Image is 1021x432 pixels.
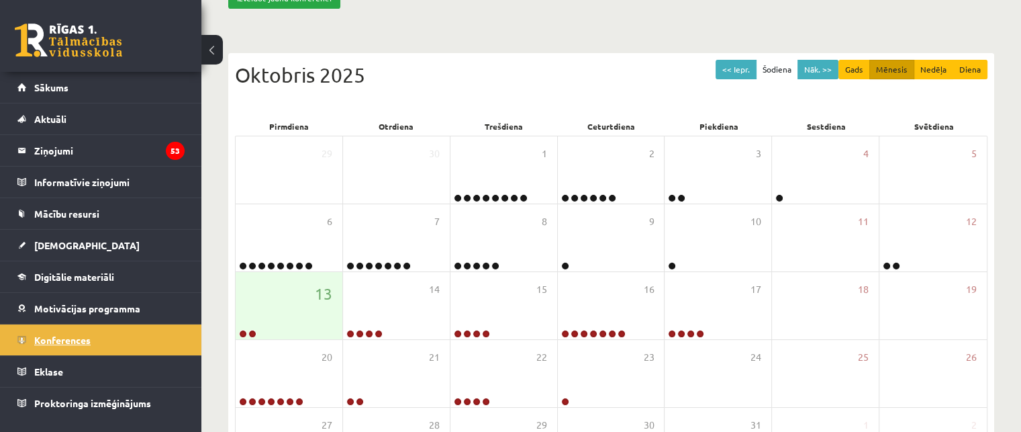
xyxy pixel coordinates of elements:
[17,356,185,387] a: Eklase
[750,350,761,365] span: 24
[322,350,332,365] span: 20
[914,60,953,79] button: Nedēļa
[869,60,914,79] button: Mēnesis
[34,365,63,378] span: Eklase
[966,282,977,297] span: 19
[17,388,185,419] a: Proktoringa izmēģinājums
[34,81,68,93] span: Sākums
[166,142,185,160] i: 53
[235,117,342,136] div: Pirmdiena
[643,350,654,365] span: 23
[15,24,122,57] a: Rīgas 1. Tālmācības vidusskola
[838,60,870,79] button: Gads
[880,117,987,136] div: Svētdiena
[643,282,654,297] span: 16
[17,261,185,292] a: Digitālie materiāli
[17,103,185,134] a: Aktuāli
[858,214,869,229] span: 11
[17,198,185,229] a: Mācību resursi
[17,135,185,166] a: Ziņojumi53
[34,334,91,346] span: Konferences
[557,117,665,136] div: Ceturtdiena
[665,117,773,136] div: Piekdiena
[17,72,185,103] a: Sākums
[858,282,869,297] span: 18
[648,214,654,229] span: 9
[716,60,757,79] button: << Iepr.
[17,230,185,261] a: [DEMOGRAPHIC_DATA]
[34,397,151,409] span: Proktoringa izmēģinājums
[536,282,547,297] span: 15
[17,325,185,355] a: Konferences
[327,214,332,229] span: 6
[17,293,185,324] a: Motivācijas programma
[542,146,547,161] span: 1
[648,146,654,161] span: 2
[750,282,761,297] span: 17
[235,60,987,90] div: Oktobris 2025
[966,214,977,229] span: 12
[434,214,440,229] span: 7
[34,302,140,314] span: Motivācijas programma
[17,167,185,198] a: Informatīvie ziņojumi
[756,60,798,79] button: Šodiena
[322,146,332,161] span: 29
[450,117,557,136] div: Trešdiena
[858,350,869,365] span: 25
[429,146,440,161] span: 30
[429,350,440,365] span: 21
[536,350,547,365] span: 22
[34,208,99,220] span: Mācību resursi
[315,282,332,305] span: 13
[542,214,547,229] span: 8
[34,113,66,125] span: Aktuāli
[797,60,838,79] button: Nāk. >>
[429,282,440,297] span: 14
[966,350,977,365] span: 26
[750,214,761,229] span: 10
[756,146,761,161] span: 3
[34,271,114,283] span: Digitālie materiāli
[34,167,185,198] legend: Informatīvie ziņojumi
[34,239,140,251] span: [DEMOGRAPHIC_DATA]
[34,135,185,166] legend: Ziņojumi
[863,146,869,161] span: 4
[953,60,987,79] button: Diena
[773,117,880,136] div: Sestdiena
[971,146,977,161] span: 5
[342,117,450,136] div: Otrdiena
